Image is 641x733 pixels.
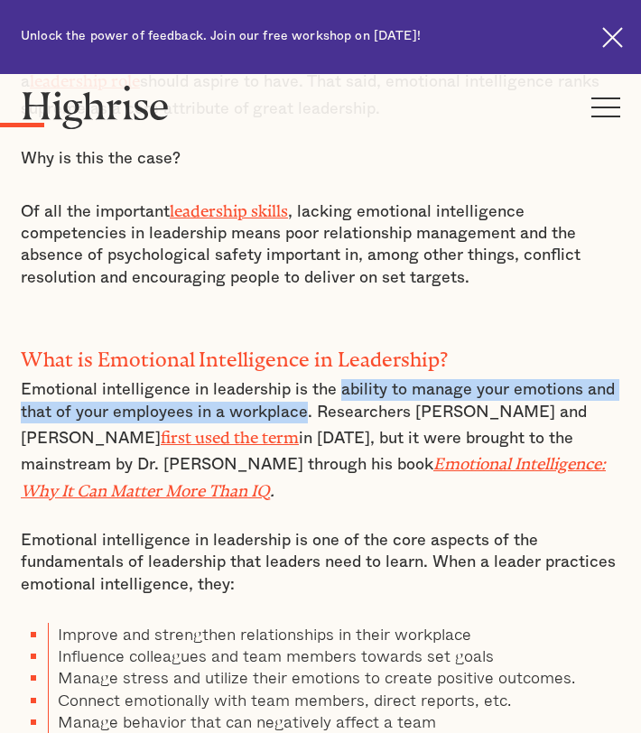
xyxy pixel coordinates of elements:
p: Of all the important , lacking emotional intelligence competencies in leadership means poor relat... [21,197,620,289]
img: Cross icon [602,27,623,48]
a: Emotional Intelligence: Why It Can Matter More Than IQ [21,454,606,491]
li: Connect emotionally with team members, direct reports, etc. [48,689,620,710]
p: Why is this the case? [21,148,620,170]
p: Emotional intelligence in leadership is one of the core aspects of the fundamentals of leadership... [21,530,620,596]
li: Improve and strengthen relationships in their workplace [48,623,620,645]
a: leadership skills [170,201,288,212]
li: Manage stress and utilize their emotions to create positive outcomes. [48,666,620,688]
a: first used the term [161,428,299,439]
em: . [270,484,274,500]
img: Highrise logo [21,85,170,129]
li: Manage behavior that can negatively affect a team [48,710,620,732]
li: Influence colleagues and team members towards set goals [48,645,620,666]
p: Emotional intelligence in leadership is the ability to manage your emotions and that of your empl... [21,379,620,502]
h2: What is Emotional Intelligence in Leadership? [21,343,620,366]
